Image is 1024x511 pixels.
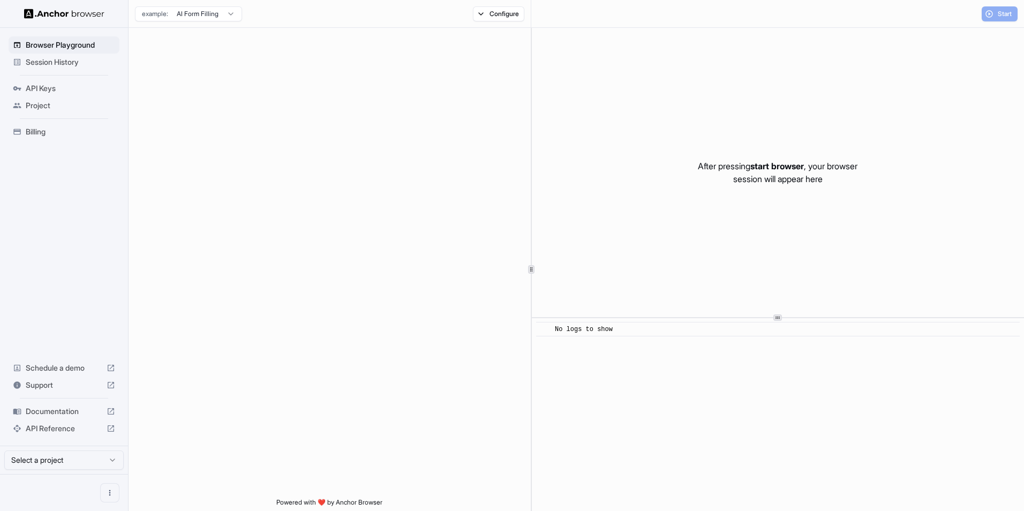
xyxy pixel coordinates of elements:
div: Schedule a demo [9,359,119,377]
div: Project [9,97,119,114]
span: Support [26,380,102,390]
span: Browser Playground [26,40,115,50]
span: example: [142,10,168,18]
span: Billing [26,126,115,137]
div: Session History [9,54,119,71]
div: Browser Playground [9,36,119,54]
div: API Keys [9,80,119,97]
div: API Reference [9,420,119,437]
span: Documentation [26,406,102,417]
div: Support [9,377,119,394]
img: Anchor Logo [24,9,104,19]
span: No logs to show [555,326,613,333]
div: Billing [9,123,119,140]
div: Documentation [9,403,119,420]
span: start browser [750,161,804,171]
span: Powered with ❤️ by Anchor Browser [276,498,382,511]
span: Session History [26,57,115,67]
span: API Reference [26,423,102,434]
button: Configure [473,6,525,21]
span: API Keys [26,83,115,94]
button: Open menu [100,483,119,502]
span: Schedule a demo [26,363,102,373]
p: After pressing , your browser session will appear here [698,160,857,185]
span: Project [26,100,115,111]
span: ​ [541,324,547,335]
